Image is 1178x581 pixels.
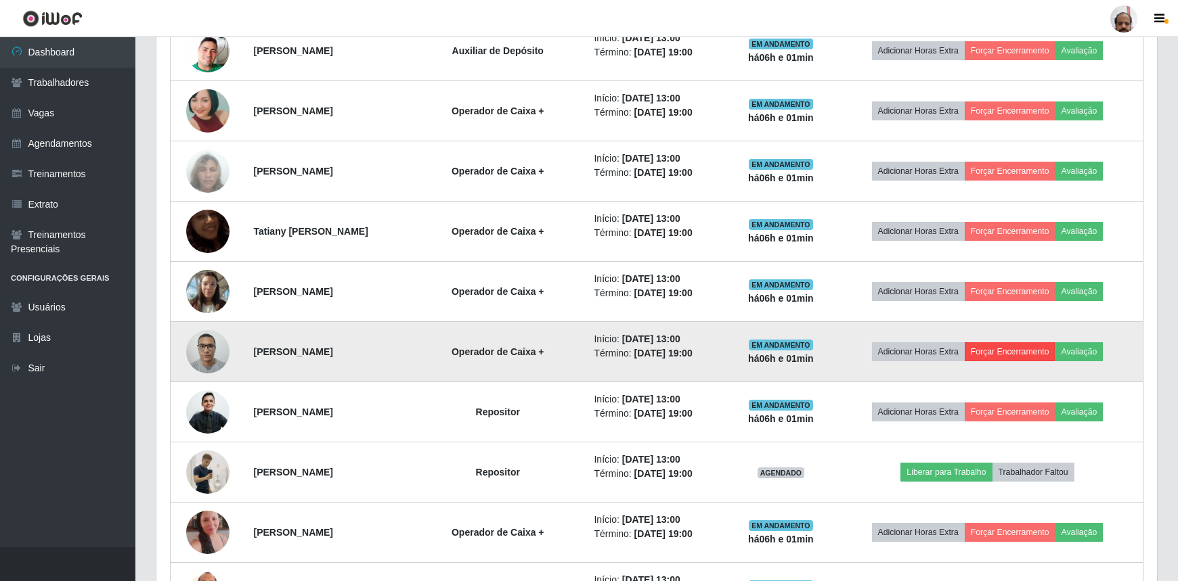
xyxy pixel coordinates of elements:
[594,406,721,421] li: Término:
[749,520,813,531] span: EM ANDAMENTO
[622,93,680,103] time: [DATE] 13:00
[186,494,230,571] img: 1739555041174.jpeg
[452,226,544,237] strong: Operador de Caixa +
[452,106,544,116] strong: Operador de Caixa +
[186,389,230,436] img: 1625782717345.jpeg
[622,454,680,465] time: [DATE] 13:00
[594,346,721,361] li: Término:
[965,162,1055,181] button: Forçar Encerramento
[965,41,1055,60] button: Forçar Encerramento
[594,272,721,286] li: Início:
[872,523,965,542] button: Adicionar Horas Extra
[186,262,230,320] img: 1735410099606.jpeg
[872,162,965,181] button: Adicionar Horas Extra
[594,45,721,60] li: Término:
[1055,282,1103,301] button: Avaliação
[186,193,230,270] img: 1721152880470.jpeg
[1055,41,1103,60] button: Avaliação
[186,12,230,89] img: 1751483964359.jpeg
[872,402,965,421] button: Adicionar Horas Extra
[748,293,814,304] strong: há 06 h e 01 min
[965,523,1055,542] button: Forçar Encerramento
[254,106,333,116] strong: [PERSON_NAME]
[748,534,814,544] strong: há 06 h e 01 min
[594,106,721,120] li: Término:
[748,413,814,424] strong: há 06 h e 01 min
[622,514,680,525] time: [DATE] 13:00
[992,463,1074,482] button: Trabalhador Faltou
[622,213,680,224] time: [DATE] 13:00
[254,286,333,297] strong: [PERSON_NAME]
[634,227,693,238] time: [DATE] 19:00
[254,406,333,417] strong: [PERSON_NAME]
[749,39,813,49] span: EM ANDAMENTO
[749,159,813,170] span: EM ANDAMENTO
[872,101,965,120] button: Adicionar Horas Extra
[634,47,693,57] time: [DATE] 19:00
[965,282,1055,301] button: Forçar Encerramento
[594,166,721,180] li: Término:
[186,133,230,210] img: 1650489508767.jpeg
[749,99,813,110] span: EM ANDAMENTO
[1055,222,1103,241] button: Avaliação
[872,342,965,361] button: Adicionar Horas Extra
[594,91,721,106] li: Início:
[748,112,814,123] strong: há 06 h e 01 min
[749,340,813,350] span: EM ANDAMENTO
[748,353,814,364] strong: há 06 h e 01 min
[476,406,520,417] strong: Repositor
[22,10,83,27] img: CoreUI Logo
[594,212,721,226] li: Início:
[594,392,721,406] li: Início:
[452,45,544,56] strong: Auxiliar de Depósito
[965,342,1055,361] button: Forçar Encerramento
[634,287,693,298] time: [DATE] 19:00
[634,348,693,358] time: [DATE] 19:00
[594,152,721,166] li: Início:
[254,467,333,478] strong: [PERSON_NAME]
[965,222,1055,241] button: Forçar Encerramento
[622,153,680,164] time: [DATE] 13:00
[622,273,680,284] time: [DATE] 13:00
[476,467,520,478] strong: Repositor
[594,527,721,541] li: Término:
[965,101,1055,120] button: Forçar Encerramento
[622,32,680,43] time: [DATE] 13:00
[748,172,814,183] strong: há 06 h e 01 min
[254,226,368,237] strong: Tatiany [PERSON_NAME]
[1055,402,1103,421] button: Avaliação
[872,222,965,241] button: Adicionar Horas Extra
[634,408,693,419] time: [DATE] 19:00
[758,467,805,478] span: AGENDADO
[634,167,693,178] time: [DATE] 19:00
[622,333,680,344] time: [DATE] 13:00
[1055,523,1103,542] button: Avaliação
[594,31,721,45] li: Início:
[452,286,544,297] strong: Operador de Caixa +
[1055,162,1103,181] button: Avaliação
[634,107,693,118] time: [DATE] 19:00
[594,286,721,300] li: Término:
[186,65,230,156] img: 1752018104421.jpeg
[634,528,693,539] time: [DATE] 19:00
[748,52,814,63] strong: há 06 h e 01 min
[186,434,230,511] img: 1754225362816.jpeg
[749,400,813,411] span: EM ANDAMENTO
[749,279,813,290] span: EM ANDAMENTO
[594,467,721,481] li: Término:
[900,463,992,482] button: Liberar para Trabalho
[634,468,693,479] time: [DATE] 19:00
[594,226,721,240] li: Término:
[1055,101,1103,120] button: Avaliação
[254,527,333,538] strong: [PERSON_NAME]
[594,452,721,467] li: Início:
[872,282,965,301] button: Adicionar Horas Extra
[254,346,333,357] strong: [PERSON_NAME]
[452,166,544,177] strong: Operador de Caixa +
[872,41,965,60] button: Adicionar Horas Extra
[254,166,333,177] strong: [PERSON_NAME]
[594,332,721,346] li: Início:
[254,45,333,56] strong: [PERSON_NAME]
[594,513,721,527] li: Início:
[749,219,813,230] span: EM ANDAMENTO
